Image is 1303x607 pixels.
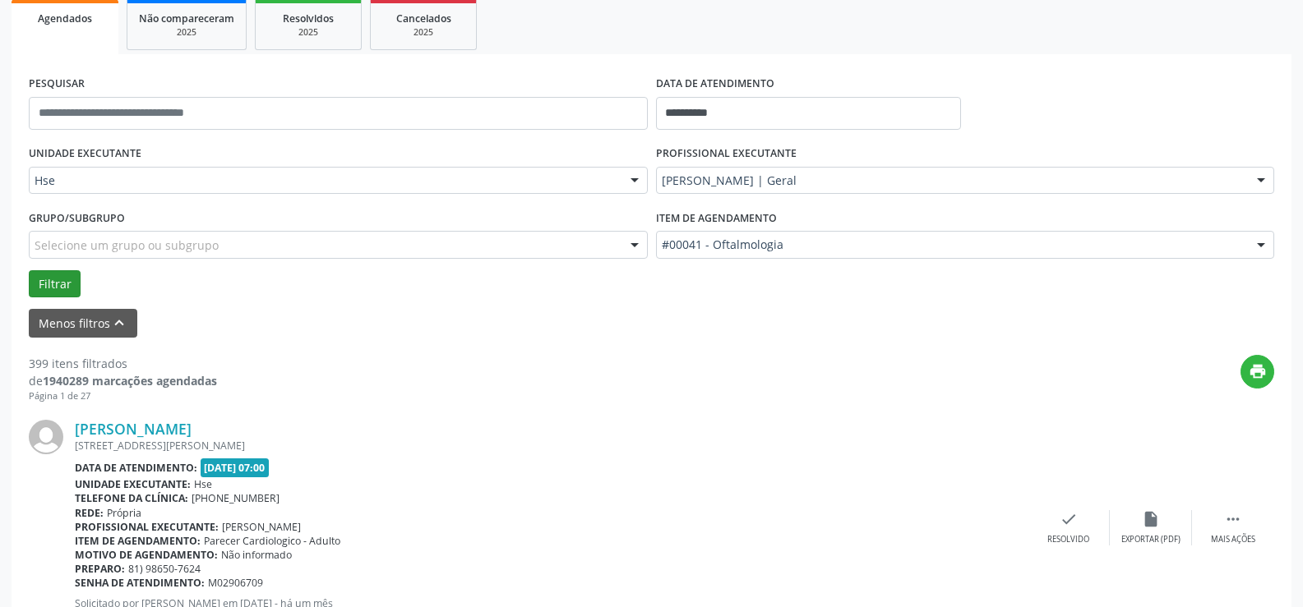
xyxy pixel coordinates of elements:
[139,11,234,25] span: Não compareceram
[29,389,217,403] div: Página 1 de 27
[35,172,614,189] span: Hse
[43,373,217,389] strong: 1940289 marcações agendadas
[1060,510,1078,528] i: check
[29,372,217,389] div: de
[139,26,234,39] div: 2025
[75,439,1028,453] div: [STREET_ADDRESS][PERSON_NAME]
[656,71,774,97] label: DATA DE ATENDIMENTO
[110,314,128,332] i: keyboard_arrow_up
[283,11,334,25] span: Resolvidos
[75,562,125,576] b: Preparo:
[1142,510,1160,528] i: insert_drive_file
[29,270,81,298] button: Filtrar
[1211,534,1255,545] div: Mais ações
[75,491,188,505] b: Telefone da clínica:
[194,477,212,491] span: Hse
[75,534,201,548] b: Item de agendamento:
[662,237,1241,253] span: #00041 - Oftalmologia
[662,172,1241,189] span: [PERSON_NAME] | Geral
[29,355,217,372] div: 399 itens filtrados
[75,506,104,520] b: Rede:
[75,477,191,491] b: Unidade executante:
[382,26,464,39] div: 2025
[29,420,63,454] img: img
[75,548,218,562] b: Motivo de agendamento:
[75,520,219,534] b: Profissional executante:
[29,309,137,338] button: Menos filtroskeyboard_arrow_up
[1121,534,1181,545] div: Exportar (PDF)
[208,576,263,590] span: M02906709
[35,237,219,254] span: Selecione um grupo ou subgrupo
[29,205,125,231] label: Grupo/Subgrupo
[221,548,292,562] span: Não informado
[75,420,192,438] a: [PERSON_NAME]
[128,562,201,576] span: 81) 98650-7624
[656,205,777,231] label: Item de agendamento
[201,458,270,477] span: [DATE] 07:00
[29,141,141,167] label: UNIDADE EXECUTANTE
[204,534,340,548] span: Parecer Cardiologico - Adulto
[75,461,197,475] b: Data de atendimento:
[656,141,797,167] label: PROFISSIONAL EXECUTANTE
[192,491,280,505] span: [PHONE_NUMBER]
[396,11,451,25] span: Cancelados
[1224,510,1242,528] i: 
[75,576,205,590] b: Senha de atendimento:
[1047,534,1089,545] div: Resolvido
[267,26,349,39] div: 2025
[107,506,141,520] span: Própria
[1241,355,1274,389] button: print
[29,71,85,97] label: PESQUISAR
[38,11,92,25] span: Agendados
[222,520,301,534] span: [PERSON_NAME]
[1249,362,1267,380] i: print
